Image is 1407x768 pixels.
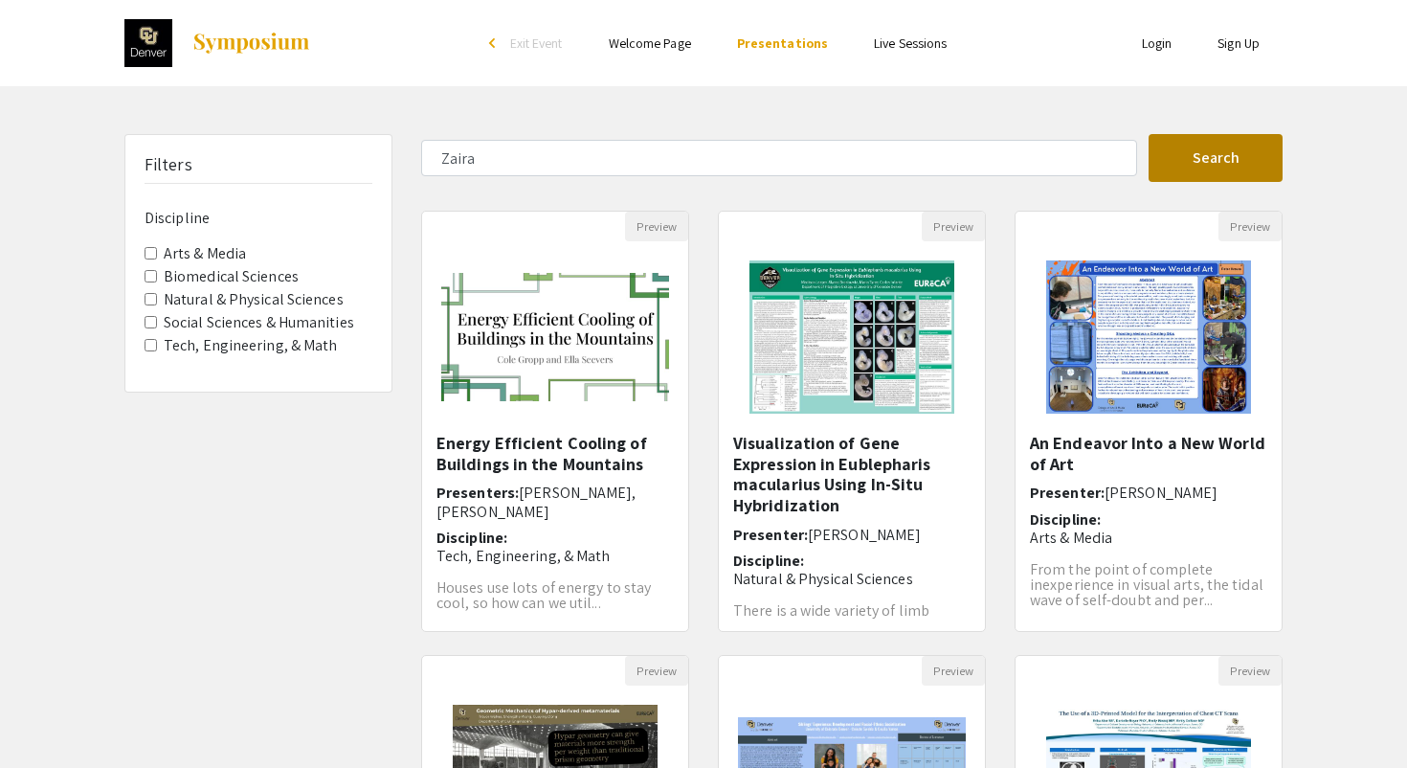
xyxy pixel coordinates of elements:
img: <p>An Endeavor Into a New World of Art</p> [1027,241,1269,433]
img: Symposium by ForagerOne [191,32,311,55]
div: Open Presentation <p>Energy Efficient Cooling of Buildings in the Mountains</p> [421,211,689,632]
input: Search Keyword(s) Or Author(s) [421,140,1137,176]
button: Preview [922,656,985,686]
button: Preview [922,212,985,241]
iframe: Chat [14,682,81,754]
img: The 2023 Research and Creative Activities Symposium (RaCAS) [124,19,172,67]
a: The 2023 Research and Creative Activities Symposium (RaCAS) [124,19,311,67]
h5: An Endeavor Into a New World of Art [1030,433,1267,474]
span: Discipline: [1030,509,1101,530]
span: From the point of complete inexperience in visual arts, the tidal wave of self-doubt and per... [1030,559,1263,610]
h6: Presenters: [436,484,674,520]
h6: Presenter: [1030,484,1267,502]
button: Search [1149,134,1283,182]
span: Exit Event [510,34,563,52]
h6: Presenter: [733,526,971,544]
label: Biomedical Sciences [164,265,299,288]
span: Discipline: [436,528,507,548]
a: Login [1142,34,1172,52]
label: Natural & Physical Sciences [164,288,344,311]
label: Social Sciences & Humanities [164,311,354,334]
span: [PERSON_NAME], [PERSON_NAME] [436,483,636,521]
div: arrow_back_ios [489,37,501,49]
label: Arts & Media [164,242,246,265]
span: There is a wide variety of limb lengths in squamate reptiles,... [733,600,936,636]
h5: Energy Efficient Cooling of Buildings in the Mountains [436,433,674,474]
span: Discipline: [733,551,804,571]
h5: Visualization of Gene Expression in Eublepharis macularius Using In-Situ Hybridization [733,433,971,515]
a: Welcome Page [609,34,691,52]
p: Tech, Engineering, & Math [436,547,674,565]
button: Preview [625,212,688,241]
p: Natural & Physical Sciences [733,570,971,588]
span: [PERSON_NAME] [1105,483,1217,503]
div: Open Presentation <p>Visualization of Gene Expression in Eublepharis macularius Using In-Situ Hyb... [718,211,986,632]
button: Preview [1218,212,1282,241]
div: Open Presentation <p>An Endeavor Into a New World of Art</p> [1015,211,1283,632]
img: <p>Energy Efficient Cooling of Buildings in the Mountains</p> [422,254,688,420]
h5: Filters [145,154,192,175]
a: Live Sessions [874,34,947,52]
h6: Discipline [145,209,372,227]
p: Arts & Media [1030,529,1267,547]
img: <p>Visualization of Gene Expression in Eublepharis macularius Using In-Situ Hybridization</p> [730,241,972,433]
label: Tech, Engineering, & Math [164,334,338,357]
a: Presentations [737,34,828,52]
button: Preview [1218,656,1282,686]
a: Sign Up [1217,34,1260,52]
span: [PERSON_NAME] [808,525,921,545]
span: Houses use lots of energy to stay cool, so how can we util... [436,577,651,613]
button: Preview [625,656,688,686]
